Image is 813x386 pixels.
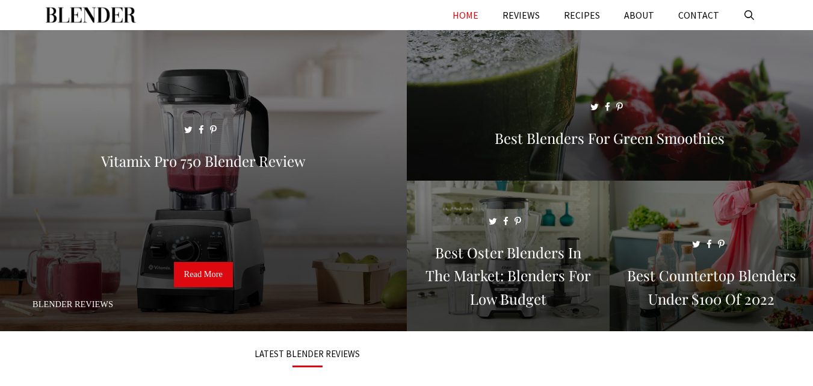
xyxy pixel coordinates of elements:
a: Blender Reviews [32,299,113,309]
a: Best Oster Blenders in the Market: Blenders for Low Budget [407,317,610,329]
a: Best Countertop Blenders Under $100 of 2022 [610,317,813,329]
a: Read More [174,262,233,287]
h3: LATEST BLENDER REVIEWS [61,349,554,358]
